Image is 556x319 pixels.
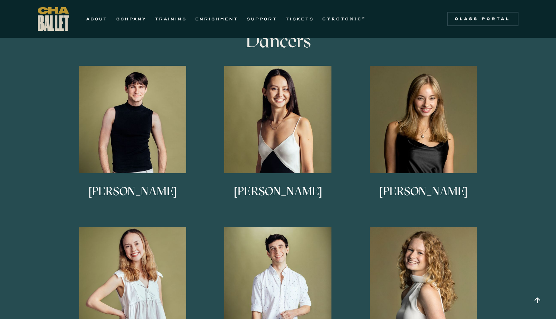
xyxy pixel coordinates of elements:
h3: Dancers [162,30,394,52]
a: [PERSON_NAME] [354,66,493,216]
a: SUPPORT [247,15,277,23]
a: Class Portal [447,12,518,26]
strong: GYROTONIC [323,16,362,21]
a: TICKETS [286,15,314,23]
div: Class Portal [451,16,514,22]
h3: [PERSON_NAME] [379,185,468,209]
a: ABOUT [86,15,108,23]
a: home [38,7,69,31]
a: GYROTONIC® [323,15,366,23]
h3: [PERSON_NAME] [234,185,322,209]
a: COMPANY [116,15,146,23]
a: [PERSON_NAME] [209,66,347,216]
h3: [PERSON_NAME] [88,185,177,209]
a: ENRICHMENT [195,15,238,23]
a: TRAINING [155,15,187,23]
sup: ® [362,16,366,20]
a: [PERSON_NAME] [64,66,202,216]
